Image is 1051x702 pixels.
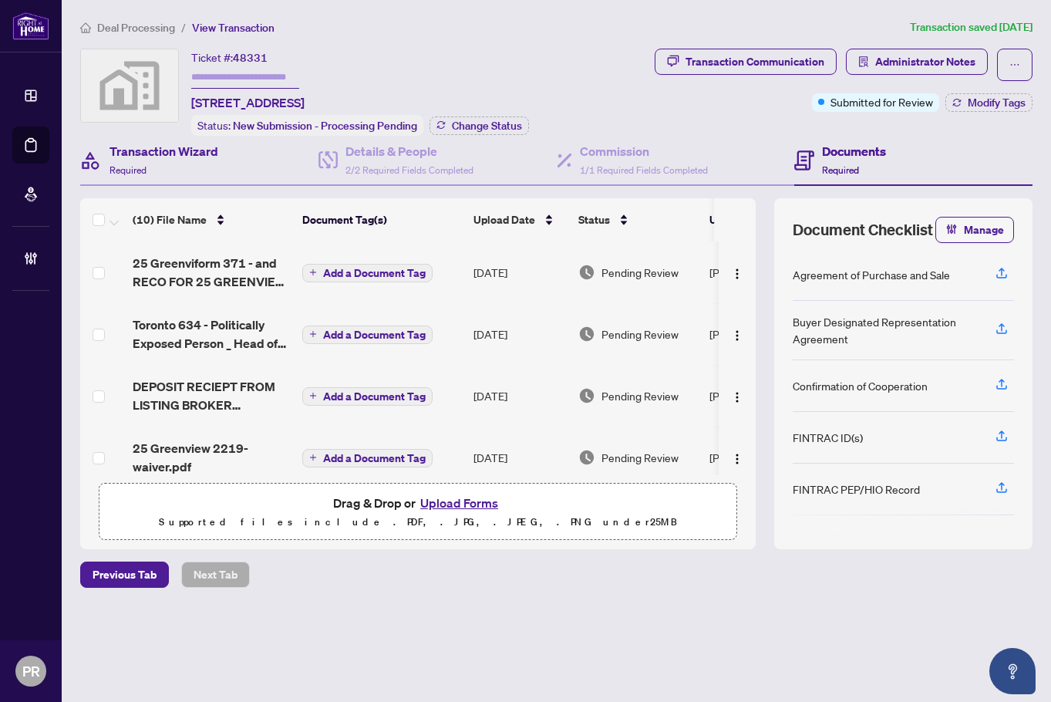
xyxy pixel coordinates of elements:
[830,93,933,110] span: Submitted for Review
[191,115,423,136] div: Status:
[578,387,595,404] img: Document Status
[133,316,290,353] span: Toronto 634 - Politically Exposed Person _ Head of International Organization Checklist _ Record.pdf
[964,218,1004,242] span: Manage
[793,377,928,394] div: Confirmation of Cooperation
[323,391,426,402] span: Add a Document Tag
[793,219,933,241] span: Document Checklist
[323,268,426,278] span: Add a Document Tag
[467,365,572,427] td: [DATE]
[655,49,837,75] button: Transaction Communication
[302,326,433,344] button: Add a Document Tag
[97,21,175,35] span: Deal Processing
[945,93,1032,112] button: Modify Tags
[731,391,743,403] img: Logo
[968,97,1026,108] span: Modify Tags
[793,313,977,347] div: Buyer Designated Representation Agreement
[467,303,572,365] td: [DATE]
[302,447,433,467] button: Add a Document Tag
[703,241,819,303] td: [PERSON_NAME]
[309,454,317,461] span: plus
[601,264,679,281] span: Pending Review
[725,383,750,408] button: Logo
[133,377,290,414] span: DEPOSIT RECIEPT FROM LISTING BROKER OFFICE.pdf
[302,264,433,282] button: Add a Document Tag
[935,217,1014,243] button: Manage
[578,264,595,281] img: Document Status
[822,164,859,176] span: Required
[858,56,869,67] span: solution
[12,12,49,40] img: logo
[323,329,426,340] span: Add a Document Tag
[731,453,743,465] img: Logo
[822,142,886,160] h4: Documents
[725,260,750,285] button: Logo
[99,484,736,541] span: Drag & Drop orUpload FormsSupported files include .PDF, .JPG, .JPEG, .PNG under25MB
[1009,59,1020,70] span: ellipsis
[473,211,535,228] span: Upload Date
[192,21,275,35] span: View Transaction
[302,324,433,344] button: Add a Document Tag
[133,211,207,228] span: (10) File Name
[429,116,529,135] button: Change Status
[109,164,147,176] span: Required
[578,211,610,228] span: Status
[416,493,503,513] button: Upload Forms
[191,49,268,66] div: Ticket #:
[333,493,503,513] span: Drag & Drop or
[703,365,819,427] td: [PERSON_NAME]
[345,142,473,160] h4: Details & People
[989,648,1036,694] button: Open asap
[302,386,433,406] button: Add a Document Tag
[181,562,250,588] button: Next Tab
[109,142,218,160] h4: Transaction Wizard
[309,392,317,400] span: plus
[686,49,824,74] div: Transaction Communication
[793,429,863,446] div: FINTRAC ID(s)
[452,120,522,131] span: Change Status
[345,164,473,176] span: 2/2 Required Fields Completed
[910,19,1032,36] article: Transaction saved [DATE]
[309,330,317,338] span: plus
[22,660,40,682] span: PR
[725,322,750,346] button: Logo
[875,49,975,74] span: Administrator Notes
[703,427,819,488] td: [PERSON_NAME]
[467,198,572,241] th: Upload Date
[302,387,433,406] button: Add a Document Tag
[80,562,169,588] button: Previous Tab
[578,326,595,343] img: Document Status
[580,164,708,176] span: 1/1 Required Fields Completed
[601,387,679,404] span: Pending Review
[467,241,572,303] td: [DATE]
[731,329,743,342] img: Logo
[133,439,290,476] span: 25 Greenview 2219-waiver.pdf
[323,453,426,464] span: Add a Document Tag
[181,19,186,36] li: /
[309,268,317,276] span: plus
[302,449,433,467] button: Add a Document Tag
[703,198,819,241] th: Uploaded By
[467,427,572,488] td: [DATE]
[703,303,819,365] td: [PERSON_NAME]
[572,198,703,241] th: Status
[793,266,950,283] div: Agreement of Purchase and Sale
[731,268,743,280] img: Logo
[578,449,595,466] img: Document Status
[233,51,268,65] span: 48331
[81,49,178,122] img: svg%3e
[296,198,467,241] th: Document Tag(s)
[580,142,708,160] h4: Commission
[233,119,417,133] span: New Submission - Processing Pending
[601,449,679,466] span: Pending Review
[601,326,679,343] span: Pending Review
[793,481,920,498] div: FINTRAC PEP/HIO Record
[93,562,157,587] span: Previous Tab
[725,445,750,470] button: Logo
[302,262,433,282] button: Add a Document Tag
[80,22,91,33] span: home
[109,513,727,532] p: Supported files include .PDF, .JPG, .JPEG, .PNG under 25 MB
[846,49,988,75] button: Administrator Notes
[126,198,296,241] th: (10) File Name
[133,254,290,291] span: 25 Greenviform 371 - and RECO FOR 25 GREENVIEW UNIT 2219.pdf
[191,93,305,112] span: [STREET_ADDRESS]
